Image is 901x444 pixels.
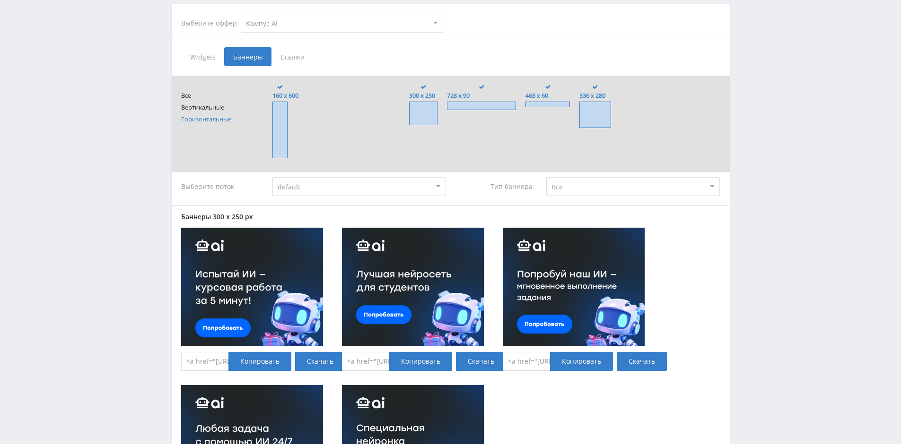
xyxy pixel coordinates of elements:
[579,92,611,99] span: 336 x 280
[181,177,263,196] div: Выберите поток
[456,352,506,371] a: Скачать
[295,352,345,371] a: Скачать
[181,116,254,123] span: Горизонтальные
[271,47,314,66] span: Ссылки
[389,352,452,371] div: Копировать
[224,47,271,66] span: Баннеры
[181,104,254,111] span: Вертикальные
[447,92,516,99] span: 728 x 90
[181,47,224,66] span: Widgets
[455,177,537,196] div: Тип баннера
[181,19,241,27] div: Выберите оффер
[272,92,298,99] span: 160 x 600
[181,213,720,221] div: Баннеры 300 x 250 px
[617,352,667,371] a: Скачать
[550,352,613,371] div: Копировать
[525,92,570,99] span: 468 x 60
[409,92,437,99] span: 300 x 250
[228,352,291,371] div: Копировать
[181,92,254,99] span: Все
